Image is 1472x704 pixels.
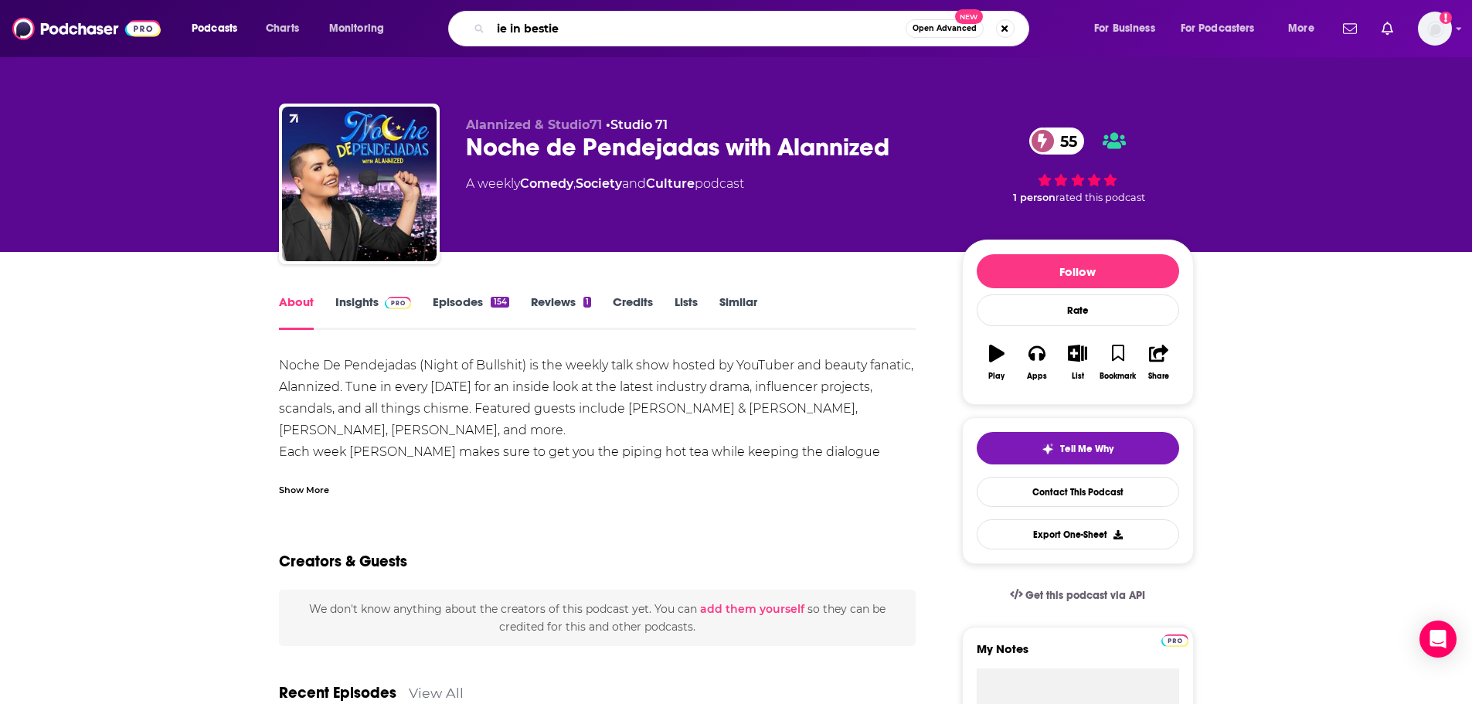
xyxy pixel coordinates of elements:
a: Society [576,176,622,191]
a: 55 [1029,128,1085,155]
span: Logged in as kathrynwhite [1418,12,1452,46]
a: Charts [256,16,308,41]
span: Monitoring [329,18,384,39]
a: Contact This Podcast [977,477,1179,507]
div: Play [988,372,1005,381]
span: More [1288,18,1314,39]
img: Podchaser Pro [1161,634,1188,647]
img: tell me why sparkle [1042,443,1054,455]
button: List [1057,335,1097,390]
button: tell me why sparkleTell Me Why [977,432,1179,464]
a: Culture [646,176,695,191]
button: Apps [1017,335,1057,390]
button: Play [977,335,1017,390]
img: User Profile [1418,12,1452,46]
img: Podchaser Pro [385,297,412,309]
div: Share [1148,372,1169,381]
div: 55 1 personrated this podcast [962,117,1194,213]
div: Search podcasts, credits, & more... [463,11,1044,46]
a: Pro website [1161,632,1188,647]
a: Episodes154 [433,294,508,330]
h2: Creators & Guests [279,552,407,571]
span: 55 [1045,128,1085,155]
input: Search podcasts, credits, & more... [491,16,906,41]
span: We don't know anything about the creators of this podcast yet . You can so they can be credited f... [309,602,886,633]
span: For Business [1094,18,1155,39]
div: A weekly podcast [466,175,744,193]
img: Noche de Pendejadas with Alannized [282,107,437,261]
div: List [1072,372,1084,381]
span: Open Advanced [913,25,977,32]
button: open menu [318,16,404,41]
span: New [955,9,983,24]
span: Podcasts [192,18,237,39]
a: Show notifications dropdown [1375,15,1399,42]
button: open menu [1277,16,1334,41]
span: For Podcasters [1181,18,1255,39]
span: , [573,176,576,191]
img: Podchaser - Follow, Share and Rate Podcasts [12,14,161,43]
span: Tell Me Why [1060,443,1113,455]
a: Credits [613,294,653,330]
svg: Add a profile image [1440,12,1452,24]
button: open menu [1171,16,1277,41]
button: Follow [977,254,1179,288]
a: Comedy [520,176,573,191]
a: Recent Episodes [279,683,396,702]
span: 1 person [1013,192,1056,203]
a: Show notifications dropdown [1337,15,1363,42]
button: Export One-Sheet [977,519,1179,549]
a: InsightsPodchaser Pro [335,294,412,330]
button: open menu [181,16,257,41]
button: open menu [1083,16,1175,41]
div: 1 [583,297,591,308]
a: Get this podcast via API [998,576,1158,614]
div: 154 [491,297,508,308]
button: Share [1138,335,1178,390]
button: Show profile menu [1418,12,1452,46]
a: Studio 71 [610,117,668,132]
a: Similar [719,294,757,330]
span: Get this podcast via API [1025,589,1145,602]
button: add them yourself [700,603,804,615]
span: rated this podcast [1056,192,1145,203]
a: View All [409,685,464,701]
div: Apps [1027,372,1047,381]
div: Rate [977,294,1179,326]
div: Bookmark [1100,372,1136,381]
span: • [606,117,668,132]
a: Lists [675,294,698,330]
button: Open AdvancedNew [906,19,984,38]
div: Open Intercom Messenger [1419,621,1457,658]
label: My Notes [977,641,1179,668]
span: and [622,176,646,191]
span: Alannized & Studio71 [466,117,602,132]
span: Charts [266,18,299,39]
a: Reviews1 [531,294,591,330]
button: Bookmark [1098,335,1138,390]
a: About [279,294,314,330]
